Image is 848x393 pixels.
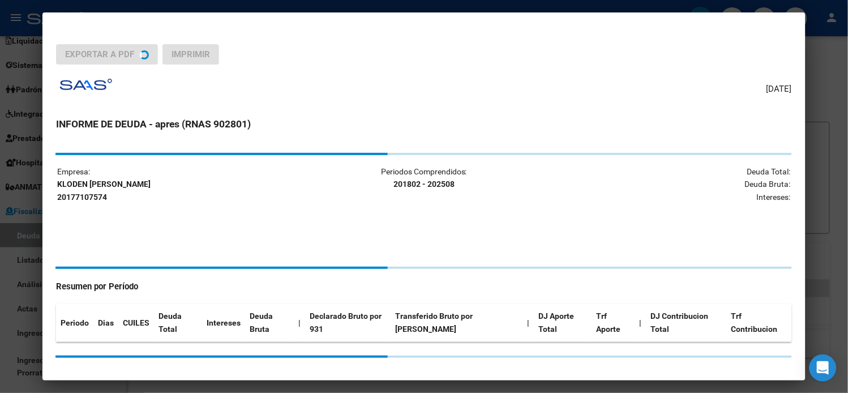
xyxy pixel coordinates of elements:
span: [DATE] [766,83,792,96]
th: | [294,304,306,341]
p: Deuda Total: Deuda Bruta: Intereses: [547,165,791,204]
button: Imprimir [162,44,219,65]
span: Imprimir [172,49,210,59]
strong: KLODEN [PERSON_NAME] 20177107574 [57,180,151,202]
h3: INFORME DE DEUDA - apres (RNAS 902801) [56,117,792,131]
h4: Resumen por Período [56,280,792,293]
th: Declarado Bruto por 931 [306,304,391,341]
div: Open Intercom Messenger [810,354,837,382]
p: Empresa: [57,165,301,204]
th: Intereses [202,304,245,341]
th: Deuda Bruta [245,304,294,341]
th: CUILES [118,304,154,341]
strong: 201802 - 202508 [393,180,455,189]
th: | [635,304,646,341]
th: Deuda Total [154,304,202,341]
th: Transferido Bruto por [PERSON_NAME] [391,304,522,341]
th: DJ Aporte Total [534,304,592,341]
th: Periodo [56,304,93,341]
th: | [522,304,534,341]
th: DJ Contribucion Total [646,304,727,341]
button: Exportar a PDF [56,44,158,65]
th: Trf Contribucion [727,304,792,341]
span: Exportar a PDF [65,49,134,59]
p: Periodos Comprendidos: [302,165,546,191]
th: Trf Aporte [592,304,635,341]
th: Dias [93,304,118,341]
